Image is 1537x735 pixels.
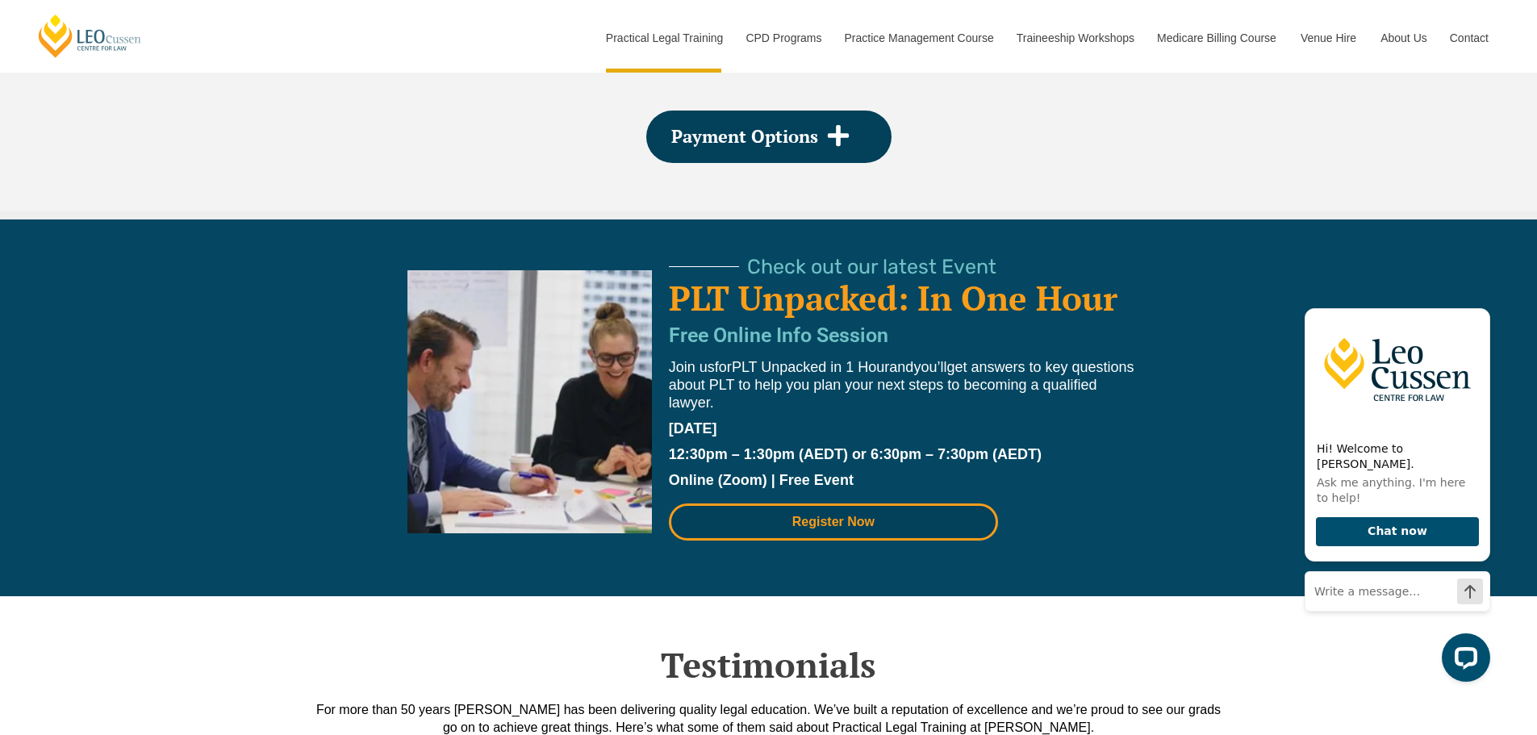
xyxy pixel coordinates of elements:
iframe: LiveChat chat widget [1292,293,1497,695]
span: you’ [913,359,940,375]
span: Check out our latest Event [747,257,996,277]
a: CPD Programs [733,3,832,73]
span: PLT Unpacked in 1 Hour [732,359,889,375]
a: Traineeship Workshops [1004,3,1145,73]
span: and [889,359,913,375]
strong: Online (Zoom) | Free Event [669,472,854,488]
span: 12:30pm – 1:30pm (AEDT) or 6:30pm – 7:30pm (AEDT) [669,446,1042,462]
span: for [715,359,732,375]
h2: Testimonials [309,645,1229,685]
a: Register Now [669,503,998,541]
span: get answers to key questions about PLT to help you plan your next steps to becoming a qualified l... [669,359,1134,411]
a: Venue Hire [1288,3,1368,73]
span: Register Now [792,516,875,528]
a: About Us [1368,3,1438,73]
a: PLT Unpacked: In One Hour [669,275,1117,320]
span: ll [940,359,946,375]
a: Contact [1438,3,1501,73]
a: Medicare Billing Course [1145,3,1288,73]
a: [PERSON_NAME] Centre for Law [36,13,144,59]
a: Practice Management Course [833,3,1004,73]
a: Practical Legal Training [594,3,734,73]
a: Free Online Info Session [669,324,888,347]
span: [DATE] [669,420,717,436]
span: Payment Options [671,127,818,145]
span: Join us [669,359,715,375]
